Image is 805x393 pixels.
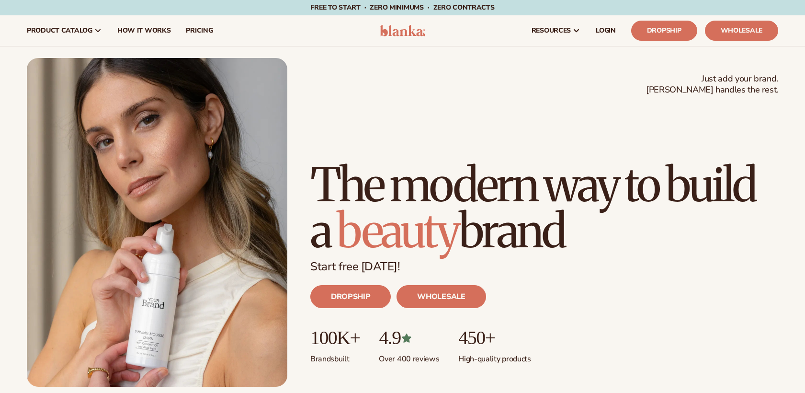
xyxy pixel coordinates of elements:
h1: The modern way to build a brand [310,162,778,254]
a: Dropship [631,21,697,41]
p: Start free [DATE]! [310,260,778,274]
p: Brands built [310,348,360,364]
a: resources [524,15,588,46]
span: Free to start · ZERO minimums · ZERO contracts [310,3,494,12]
a: product catalog [19,15,110,46]
p: High-quality products [458,348,531,364]
p: 4.9 [379,327,439,348]
p: Over 400 reviews [379,348,439,364]
a: WHOLESALE [397,285,486,308]
img: logo [380,25,425,36]
span: resources [532,27,571,35]
a: LOGIN [588,15,624,46]
span: product catalog [27,27,92,35]
span: How It Works [117,27,171,35]
img: Blanka hero private label beauty Female holding tanning mousse [27,58,287,387]
span: beauty [337,202,458,260]
span: Just add your brand. [PERSON_NAME] handles the rest. [646,73,778,96]
a: Wholesale [705,21,778,41]
a: pricing [178,15,220,46]
a: How It Works [110,15,179,46]
a: DROPSHIP [310,285,391,308]
p: 450+ [458,327,531,348]
span: LOGIN [596,27,616,35]
span: pricing [186,27,213,35]
p: 100K+ [310,327,360,348]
